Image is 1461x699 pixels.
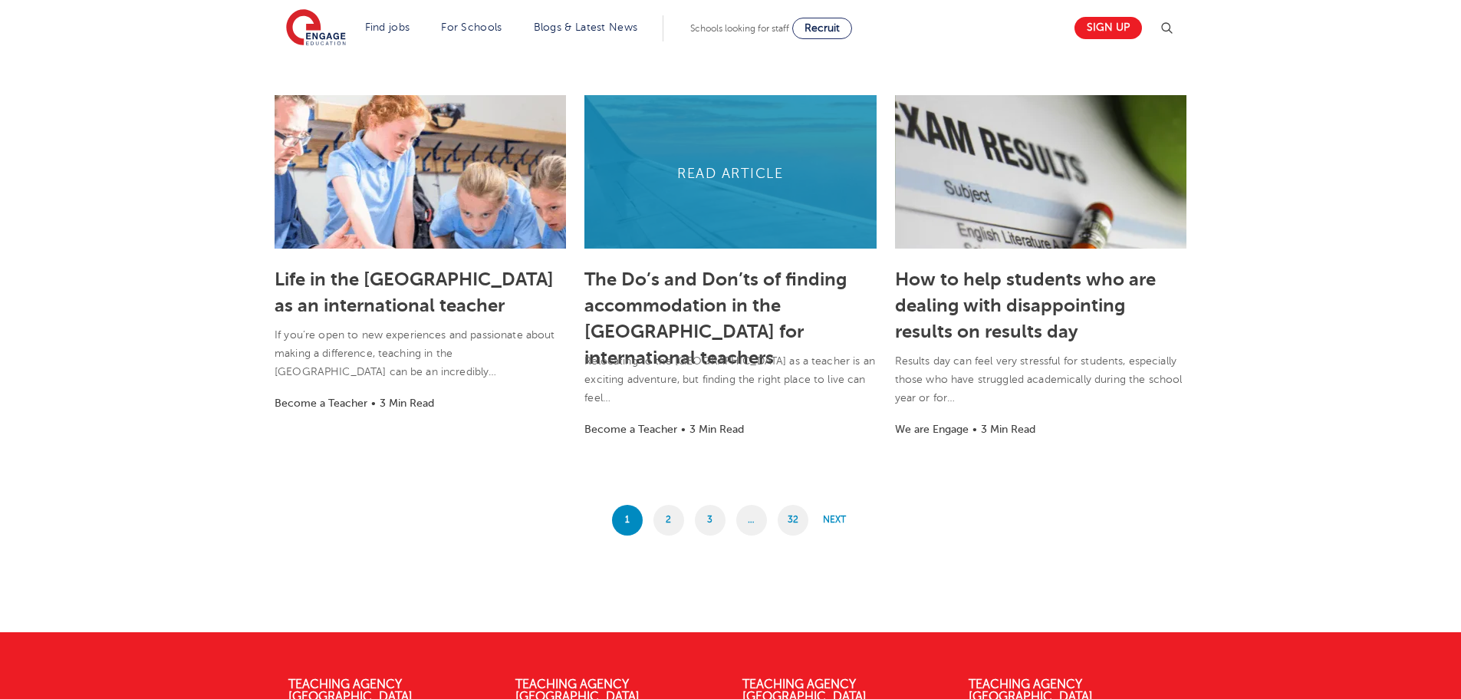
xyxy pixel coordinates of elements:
a: 3 [695,505,726,536]
img: Engage Education [286,9,346,48]
li: 3 Min Read [689,420,744,438]
a: Find jobs [365,21,410,33]
li: Become a Teacher [275,394,367,412]
a: For Schools [441,21,502,33]
li: 3 Min Read [981,420,1035,438]
li: 3 Min Read [380,394,434,412]
p: Results day can feel very stressful for students, especially those who have struggled academicall... [895,352,1186,407]
p: If you’re open to new experiences and passionate about making a difference, teaching in the [GEOG... [275,326,566,381]
a: Blogs & Latest News [534,21,638,33]
a: Life in the [GEOGRAPHIC_DATA] as an international teacher [275,269,554,316]
a: How to help students who are dealing with disappointing results on results day [895,269,1156,342]
a: Recruit [792,18,852,39]
li: • [677,420,689,438]
a: Sign up [1074,17,1142,39]
span: … [736,505,767,536]
a: 2 [653,505,684,536]
a: The Do’s and Don’ts of finding accommodation in the [GEOGRAPHIC_DATA] for international teachers [584,269,847,368]
li: • [969,420,981,438]
span: 1 [612,505,643,536]
li: Become a Teacher [584,420,677,438]
li: • [367,394,380,412]
a: 32 [778,505,808,536]
li: We are Engage [895,420,969,438]
span: Schools looking for staff [690,23,789,34]
span: Recruit [805,22,840,34]
a: Next [819,505,850,536]
p: Relocating to the [GEOGRAPHIC_DATA] as a teacher is an exciting adventure, but finding the right ... [584,352,876,407]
